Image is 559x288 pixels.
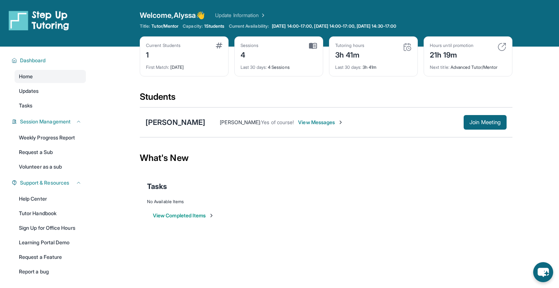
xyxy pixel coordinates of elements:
div: 3h 41m [335,48,364,60]
span: Updates [19,87,39,95]
button: chat-button [533,262,553,282]
span: Welcome, Alyssa 👋 [140,10,205,20]
img: card [497,43,506,51]
a: [DATE] 14:00-17:00, [DATE] 14:00-17:00, [DATE] 14:30-17:00 [270,23,398,29]
span: Last 30 days : [241,64,267,70]
div: 21h 19m [430,48,473,60]
img: Chevron-Right [338,119,344,125]
img: card [309,43,317,49]
span: Next title : [430,64,449,70]
img: logo [9,10,69,31]
div: Students [140,91,512,107]
div: [PERSON_NAME] [146,117,205,127]
div: Tutoring hours [335,43,364,48]
span: 1 Students [204,23,225,29]
a: Volunteer as a sub [15,160,86,173]
span: Join Meeting [469,120,501,125]
a: Home [15,70,86,83]
div: 3h 41m [335,60,412,70]
button: Dashboard [17,57,82,64]
button: Join Meeting [464,115,507,130]
span: First Match : [146,64,169,70]
a: Learning Portal Demo [15,236,86,249]
div: Current Students [146,43,181,48]
img: card [216,43,222,48]
a: Updates [15,84,86,98]
span: View Messages [298,119,344,126]
span: [DATE] 14:00-17:00, [DATE] 14:00-17:00, [DATE] 14:30-17:00 [272,23,396,29]
div: [DATE] [146,60,222,70]
div: No Available Items [147,199,505,205]
div: What's New [140,142,512,174]
a: Request a Feature [15,250,86,264]
span: Session Management [20,118,71,125]
span: Current Availability: [229,23,269,29]
span: [PERSON_NAME] : [220,119,261,125]
a: Sign Up for Office Hours [15,221,86,234]
div: Sessions [241,43,259,48]
button: Session Management [17,118,82,125]
img: card [403,43,412,51]
span: Yes of course! [261,119,294,125]
button: View Completed Items [153,212,214,219]
div: 1 [146,48,181,60]
span: Title: [140,23,150,29]
div: Hours until promotion [430,43,473,48]
span: Capacity: [183,23,203,29]
a: Weekly Progress Report [15,131,86,144]
span: Tasks [19,102,32,109]
span: Dashboard [20,57,46,64]
span: Tasks [147,181,167,192]
a: Update Information [215,12,266,19]
a: Request a Sub [15,146,86,159]
a: Tutor Handbook [15,207,86,220]
span: Home [19,73,33,80]
div: 4 [241,48,259,60]
span: Last 30 days : [335,64,361,70]
div: Advanced Tutor/Mentor [430,60,506,70]
span: Tutor/Mentor [151,23,178,29]
img: Chevron Right [259,12,266,19]
button: Support & Resources [17,179,82,186]
a: Report a bug [15,265,86,278]
a: Help Center [15,192,86,205]
div: 4 Sessions [241,60,317,70]
span: Support & Resources [20,179,69,186]
a: Tasks [15,99,86,112]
